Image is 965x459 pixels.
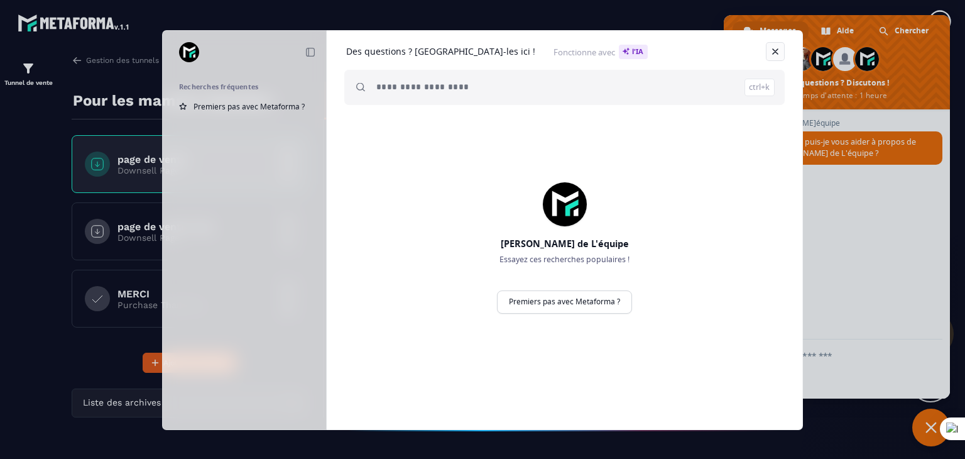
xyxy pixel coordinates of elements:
h1: Des questions ? [GEOGRAPHIC_DATA]-les ici ! [346,46,535,57]
p: Essayez ces recherches populaires ! [471,254,658,265]
h2: [PERSON_NAME] de L'équipe [471,238,658,250]
h2: Recherches fréquentes [179,82,310,91]
span: Fonctionne avec [553,45,648,59]
span: Premiers pas avec Metaforma ? [194,101,305,112]
a: Premiers pas avec Metaforma ? [497,290,632,314]
span: l'IA [619,45,648,59]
